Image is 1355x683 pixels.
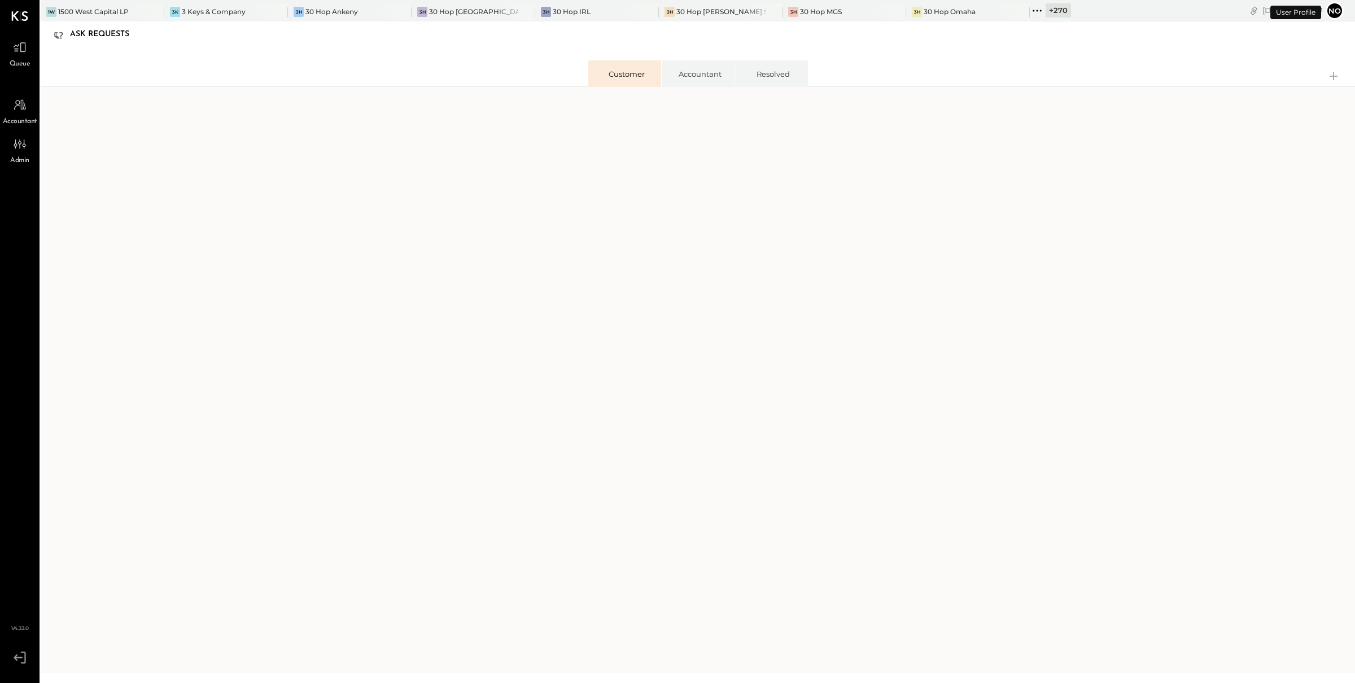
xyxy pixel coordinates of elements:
[735,60,808,87] li: Resolved
[1248,5,1260,16] div: copy link
[541,7,551,17] div: 3H
[294,7,304,17] div: 3H
[553,7,591,16] div: 30 Hop IRL
[58,7,129,16] div: 1500 West Capital LP
[10,59,30,69] span: Queue
[170,7,180,17] div: 3K
[673,69,727,79] div: Accountant
[924,7,976,16] div: 30 Hop Omaha
[1046,3,1071,17] div: + 270
[10,156,29,166] span: Admin
[912,7,922,17] div: 3H
[1,133,39,166] a: Admin
[429,7,518,16] div: 30 Hop [GEOGRAPHIC_DATA]
[417,7,427,17] div: 3H
[676,7,766,16] div: 30 Hop [PERSON_NAME] Summit
[1326,2,1344,20] button: no
[3,117,37,127] span: Accountant
[788,7,798,17] div: 3H
[1,37,39,69] a: Queue
[800,7,842,16] div: 30 Hop MGS
[600,69,653,79] div: Customer
[305,7,358,16] div: 30 Hop Ankeny
[70,25,141,43] div: Ask Requests
[1270,6,1321,19] div: User Profile
[182,7,246,16] div: 3 Keys & Company
[46,7,56,17] div: 1W
[1,94,39,127] a: Accountant
[665,7,675,17] div: 3H
[1262,5,1323,16] div: [DATE]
